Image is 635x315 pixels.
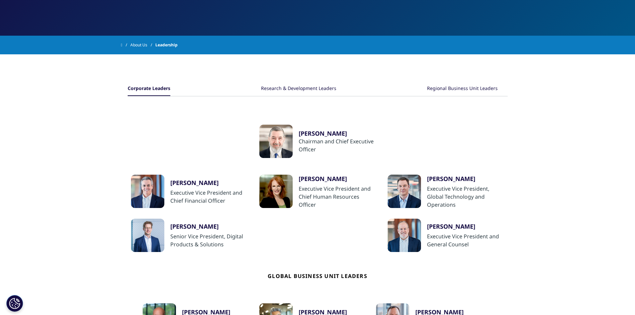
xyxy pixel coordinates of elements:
[6,295,23,312] button: Cookies Settings
[130,39,155,51] a: About Us
[427,232,504,248] div: Executive Vice President and General Counsel
[427,185,504,209] div: Executive Vice President, Global Technology and Operations
[128,82,170,96] button: Corporate Leaders
[427,222,504,232] a: [PERSON_NAME]
[299,129,376,137] a: [PERSON_NAME]
[299,185,376,209] div: Executive Vice President and Chief Human Resources Officer
[268,252,367,303] h4: Global Business Unit Leaders
[299,137,376,153] div: Chairman and Chief Executive Officer
[427,175,504,185] a: [PERSON_NAME]
[170,179,248,187] div: [PERSON_NAME]
[427,222,504,230] div: [PERSON_NAME]
[170,222,248,232] a: [PERSON_NAME]
[170,232,248,248] div: Senior Vice President, Digital Products & Solutions
[155,39,178,51] span: Leadership
[170,179,248,189] a: [PERSON_NAME]
[261,82,336,96] button: Research & Development Leaders
[170,222,248,230] div: [PERSON_NAME]
[299,175,376,185] a: [PERSON_NAME]
[427,175,504,183] div: [PERSON_NAME]
[299,175,376,183] div: [PERSON_NAME]
[170,189,248,205] div: Executive Vice President and Chief Financial Officer
[427,82,498,96] button: Regional Business Unit Leaders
